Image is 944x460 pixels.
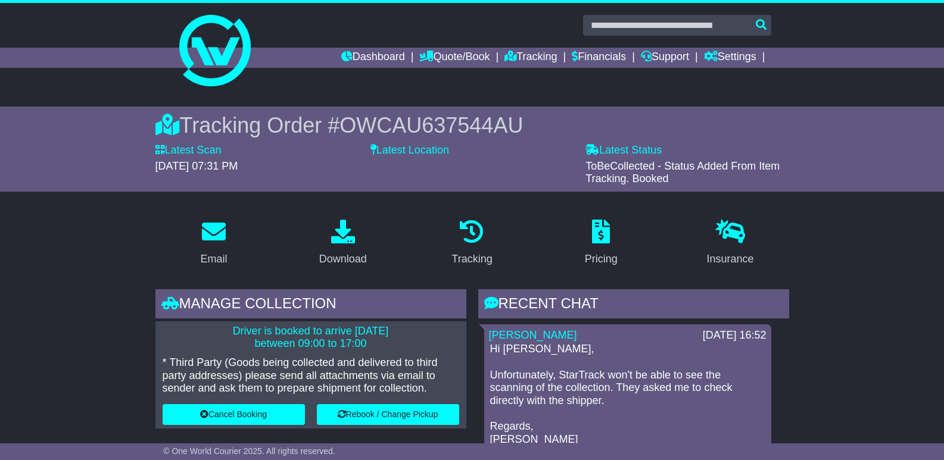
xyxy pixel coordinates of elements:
[155,289,466,321] div: Manage collection
[155,112,789,138] div: Tracking Order #
[585,251,618,267] div: Pricing
[163,356,459,395] p: * Third Party (Goods being collected and delivered to third party addresses) please send all atta...
[572,48,626,68] a: Financials
[317,404,459,425] button: Rebook / Change Pickup
[585,160,780,185] span: ToBeCollected - Status Added From Item Tracking. Booked
[585,144,662,157] label: Latest Status
[341,48,405,68] a: Dashboard
[419,48,490,68] a: Quote/Book
[444,215,500,271] a: Tracking
[577,215,625,271] a: Pricing
[155,144,222,157] label: Latest Scan
[704,48,756,68] a: Settings
[192,215,235,271] a: Email
[489,329,577,341] a: [PERSON_NAME]
[504,48,557,68] a: Tracking
[319,251,367,267] div: Download
[641,48,689,68] a: Support
[163,404,305,425] button: Cancel Booking
[707,251,754,267] div: Insurance
[163,325,459,351] p: Driver is booked to arrive [DATE] between 09:00 to 17:00
[339,113,523,137] span: OWCAU637544AU
[200,251,227,267] div: Email
[490,343,765,446] p: Hi [PERSON_NAME], Unfortunately, StarTrack won't be able to see the scanning of the collection. T...
[451,251,492,267] div: Tracking
[311,215,375,271] a: Download
[699,215,762,271] a: Insurance
[155,160,238,172] span: [DATE] 07:31 PM
[703,329,767,342] div: [DATE] 16:52
[163,446,335,456] span: © One World Courier 2025. All rights reserved.
[478,289,789,321] div: RECENT CHAT
[370,144,449,157] label: Latest Location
